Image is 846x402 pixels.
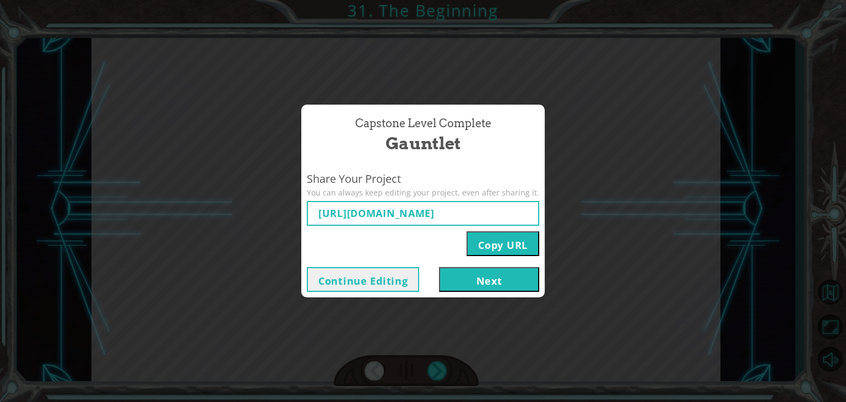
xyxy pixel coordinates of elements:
span: Gauntlet [386,132,461,155]
span: Share Your Project [307,171,539,187]
button: Next [439,267,539,292]
button: Continue Editing [307,267,419,292]
span: Capstone Level Complete [355,116,491,132]
button: Copy URL [467,231,539,256]
span: You can always keep editing your project, even after sharing it. [307,187,539,198]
